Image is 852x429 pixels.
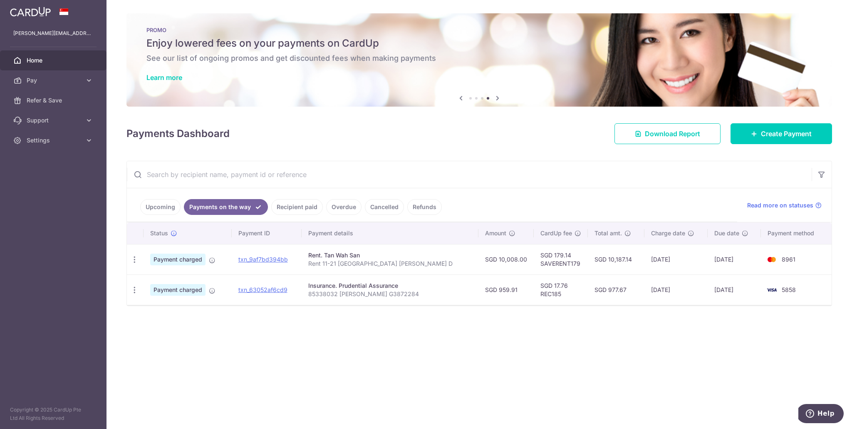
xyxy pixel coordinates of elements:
span: Home [27,56,82,65]
a: txn_9af7bd394bb [238,256,288,263]
td: SGD 977.67 [588,274,645,305]
img: Latest Promos banner [126,13,832,107]
a: Learn more [146,73,182,82]
th: Payment details [302,222,478,244]
td: [DATE] [644,244,708,274]
h4: Payments Dashboard [126,126,230,141]
span: Create Payment [761,129,812,139]
span: Payment charged [150,254,206,265]
td: SGD 179.14 SAVERENT179 [534,244,588,274]
td: SGD 10,187.14 [588,244,645,274]
img: Bank Card [763,254,780,264]
p: 85338032 [PERSON_NAME] G3872284 [308,290,471,298]
th: Payment method [761,222,832,244]
span: 5858 [782,286,796,293]
p: Rent 11-21 [GEOGRAPHIC_DATA] [PERSON_NAME] D [308,259,471,268]
span: CardUp fee [540,229,572,237]
td: [DATE] [708,274,761,305]
th: Payment ID [232,222,302,244]
a: Download Report [614,123,721,144]
span: Settings [27,136,82,145]
span: Pay [27,76,82,85]
span: Read more on statuses [747,201,813,210]
td: SGD 959.91 [478,274,534,305]
input: Search by recipient name, payment id or reference [127,161,812,188]
img: Bank Card [763,285,780,295]
a: Upcoming [140,199,181,215]
span: Amount [485,229,506,237]
div: Rent. Tan Wah San [308,251,471,259]
a: Recipient paid [271,199,323,215]
div: Insurance. Prudential Assurance [308,282,471,290]
a: Payments on the way [184,199,268,215]
span: Due date [714,229,739,237]
a: Refunds [407,199,442,215]
h6: See our list of ongoing promos and get discounted fees when making payments [146,53,812,63]
span: Refer & Save [27,96,82,105]
p: PROMO [146,27,812,33]
a: Cancelled [365,199,404,215]
span: 8961 [782,256,795,263]
td: SGD 10,008.00 [478,244,534,274]
td: [DATE] [644,274,708,305]
span: Download Report [645,129,700,139]
a: txn_63052af6cd9 [238,286,287,293]
span: Support [27,116,82,125]
iframe: Opens a widget where you can find more information [798,404,844,425]
span: Payment charged [150,284,206,296]
p: [PERSON_NAME][EMAIL_ADDRESS][PERSON_NAME][DOMAIN_NAME] [13,29,93,37]
a: Read more on statuses [747,201,822,210]
span: Status [150,229,168,237]
img: CardUp [10,7,51,17]
td: [DATE] [708,244,761,274]
span: Charge date [651,229,685,237]
a: Overdue [326,199,362,215]
td: SGD 17.76 REC185 [534,274,588,305]
h5: Enjoy lowered fees on your payments on CardUp [146,37,812,50]
span: Total amt. [594,229,622,237]
a: Create Payment [731,123,832,144]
